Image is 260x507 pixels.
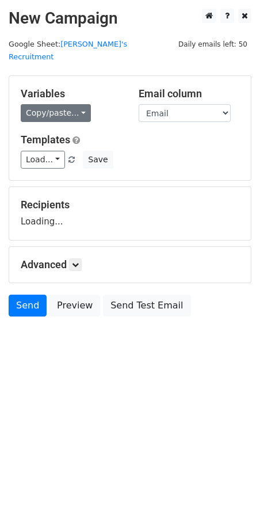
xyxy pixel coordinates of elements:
[21,199,239,228] div: Loading...
[9,9,251,28] h2: New Campaign
[21,87,121,100] h5: Variables
[174,38,251,51] span: Daily emails left: 50
[174,40,251,48] a: Daily emails left: 50
[9,40,127,62] small: Google Sheet:
[83,151,113,169] button: Save
[21,134,70,146] a: Templates
[9,40,127,62] a: [PERSON_NAME]'s Recruitment
[49,295,100,317] a: Preview
[21,199,239,211] h5: Recipients
[103,295,190,317] a: Send Test Email
[21,151,65,169] a: Load...
[21,258,239,271] h5: Advanced
[202,452,260,507] iframe: Chat Widget
[21,104,91,122] a: Copy/paste...
[9,295,47,317] a: Send
[139,87,239,100] h5: Email column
